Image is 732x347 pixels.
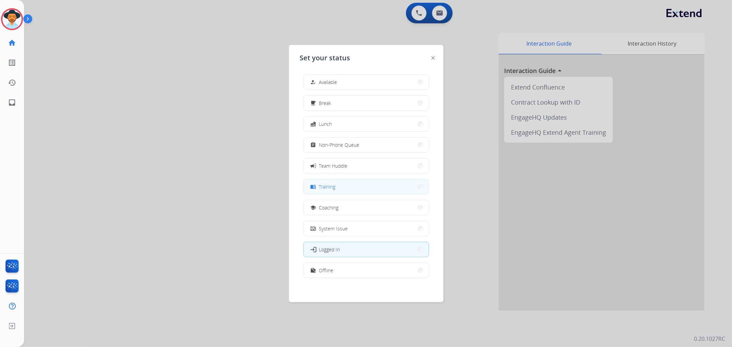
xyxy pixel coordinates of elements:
button: Training [304,179,429,194]
mat-icon: fastfood [310,121,316,127]
mat-icon: menu_book [310,184,316,190]
button: Team Huddle [304,158,429,173]
span: Training [319,183,336,190]
span: Available [319,79,337,86]
button: Lunch [304,117,429,131]
span: Logged In [319,246,340,253]
mat-icon: login [310,246,316,253]
p: 0.20.1027RC [694,335,725,343]
button: System Issue [304,221,429,236]
mat-icon: school [310,205,316,211]
span: Non-Phone Queue [319,141,360,148]
span: Team Huddle [319,162,348,169]
img: close-button [431,56,435,60]
span: System Issue [319,225,348,232]
mat-icon: phonelink_off [310,226,316,231]
span: Break [319,99,332,107]
span: Set your status [300,53,350,63]
mat-icon: assignment [310,142,316,148]
button: Break [304,96,429,110]
mat-icon: history [8,79,16,87]
button: Offline [304,263,429,278]
span: Coaching [319,204,339,211]
mat-icon: list_alt [8,59,16,67]
span: Lunch [319,120,332,128]
mat-icon: work_off [310,267,316,273]
span: Offline [319,267,334,274]
mat-icon: inbox [8,98,16,107]
mat-icon: home [8,39,16,47]
mat-icon: free_breakfast [310,100,316,106]
button: Coaching [304,200,429,215]
button: Available [304,75,429,89]
img: avatar [2,10,22,29]
button: Logged In [304,242,429,257]
mat-icon: campaign [310,162,316,169]
button: Non-Phone Queue [304,137,429,152]
mat-icon: how_to_reg [310,79,316,85]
